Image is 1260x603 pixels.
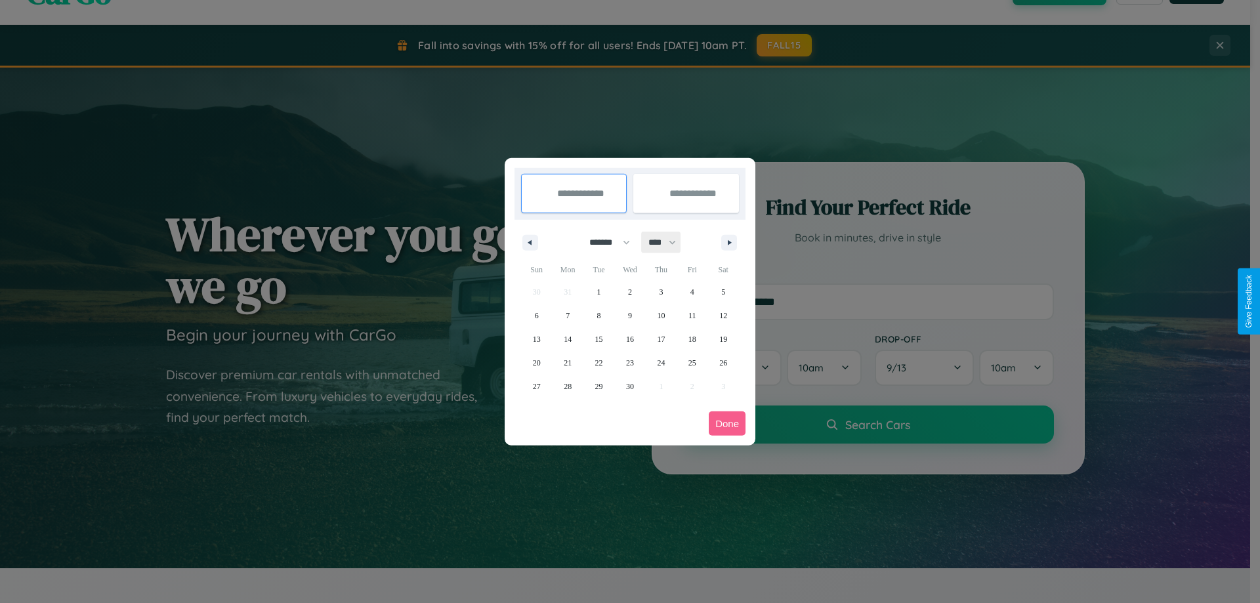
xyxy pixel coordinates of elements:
span: 4 [690,280,694,304]
span: 14 [564,327,572,351]
span: 9 [628,304,632,327]
button: 17 [646,327,677,351]
button: 7 [552,304,583,327]
span: 2 [628,280,632,304]
button: 8 [583,304,614,327]
span: 5 [721,280,725,304]
span: Wed [614,259,645,280]
button: 30 [614,375,645,398]
span: 27 [533,375,541,398]
span: 29 [595,375,603,398]
span: 19 [719,327,727,351]
button: 26 [708,351,739,375]
span: 13 [533,327,541,351]
button: 6 [521,304,552,327]
span: Sat [708,259,739,280]
span: 17 [657,327,665,351]
button: 16 [614,327,645,351]
span: 3 [659,280,663,304]
button: 13 [521,327,552,351]
button: 21 [552,351,583,375]
button: Done [709,411,745,436]
span: Fri [677,259,707,280]
span: 12 [719,304,727,327]
button: 22 [583,351,614,375]
button: 9 [614,304,645,327]
span: 28 [564,375,572,398]
button: 15 [583,327,614,351]
button: 20 [521,351,552,375]
span: 26 [719,351,727,375]
button: 29 [583,375,614,398]
button: 4 [677,280,707,304]
span: 7 [566,304,570,327]
button: 27 [521,375,552,398]
span: 23 [626,351,634,375]
span: 20 [533,351,541,375]
span: Sun [521,259,552,280]
span: Tue [583,259,614,280]
span: 22 [595,351,603,375]
span: 11 [688,304,696,327]
span: 15 [595,327,603,351]
button: 23 [614,351,645,375]
div: Give Feedback [1244,275,1253,328]
button: 12 [708,304,739,327]
button: 19 [708,327,739,351]
span: 25 [688,351,696,375]
span: Mon [552,259,583,280]
button: 25 [677,351,707,375]
span: 10 [657,304,665,327]
button: 11 [677,304,707,327]
button: 10 [646,304,677,327]
span: 16 [626,327,634,351]
span: 6 [535,304,539,327]
button: 18 [677,327,707,351]
button: 28 [552,375,583,398]
button: 2 [614,280,645,304]
span: 21 [564,351,572,375]
button: 5 [708,280,739,304]
span: 18 [688,327,696,351]
span: 8 [597,304,601,327]
button: 3 [646,280,677,304]
span: 30 [626,375,634,398]
button: 1 [583,280,614,304]
span: Thu [646,259,677,280]
span: 24 [657,351,665,375]
button: 24 [646,351,677,375]
button: 14 [552,327,583,351]
span: 1 [597,280,601,304]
